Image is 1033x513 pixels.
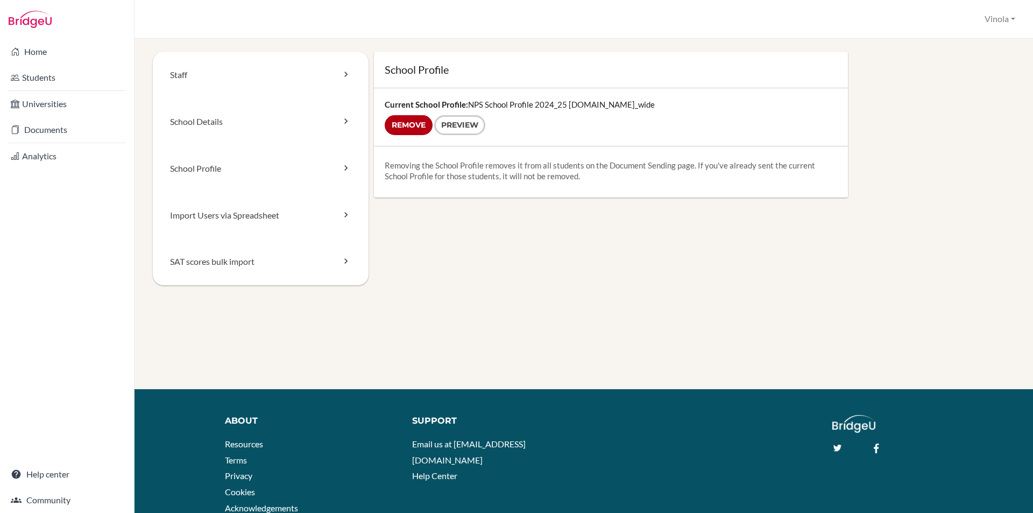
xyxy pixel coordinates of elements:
[2,489,132,511] a: Community
[153,145,369,192] a: School Profile
[153,52,369,99] a: Staff
[2,119,132,140] a: Documents
[225,415,397,427] div: About
[225,470,252,481] a: Privacy
[2,67,132,88] a: Students
[412,439,526,465] a: Email us at [EMAIL_ADDRESS][DOMAIN_NAME]
[374,88,848,146] div: NPS School Profile 2024_25 [DOMAIN_NAME]_wide
[225,487,255,497] a: Cookies
[153,238,369,285] a: SAT scores bulk import
[832,415,876,433] img: logo_white@2x-f4f0deed5e89b7ecb1c2cc34c3e3d731f90f0f143d5ea2071677605dd97b5244.png
[385,100,468,109] strong: Current School Profile:
[153,99,369,145] a: School Details
[2,93,132,115] a: Universities
[434,115,485,135] a: Preview
[385,115,433,135] input: Remove
[225,439,263,449] a: Resources
[385,62,837,77] h1: School Profile
[980,9,1020,29] button: Vinola
[225,503,298,513] a: Acknowledgements
[2,145,132,167] a: Analytics
[385,160,837,181] p: Removing the School Profile removes it from all students on the Document Sending page. If you've ...
[412,470,457,481] a: Help Center
[9,11,52,28] img: Bridge-U
[2,41,132,62] a: Home
[412,415,574,427] div: Support
[2,463,132,485] a: Help center
[153,192,369,239] a: Import Users via Spreadsheet
[225,455,247,465] a: Terms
